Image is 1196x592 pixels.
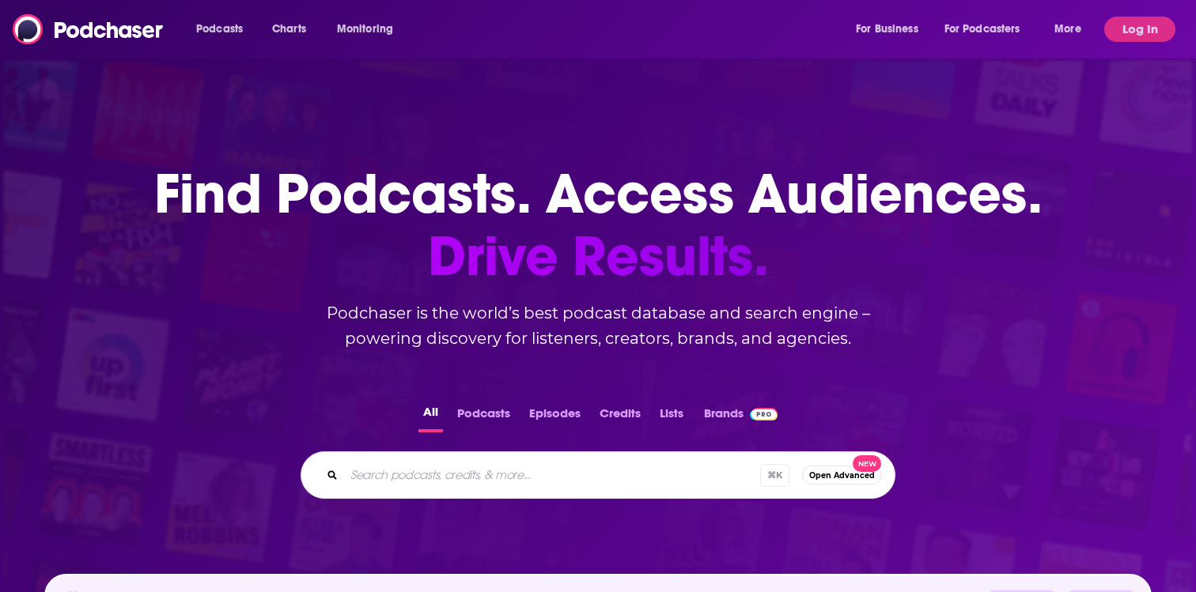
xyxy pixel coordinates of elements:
span: Charts [272,18,306,40]
span: More [1054,18,1081,40]
span: For Podcasters [944,18,1020,40]
div: Search podcasts, credits, & more... [301,451,895,499]
button: open menu [845,17,938,42]
span: Podcasts [196,18,243,40]
button: Open AdvancedNew [802,466,882,485]
span: ⌘ K [760,464,789,487]
span: Monitoring [337,18,393,40]
button: open menu [326,17,414,42]
a: BrandsPodchaser Pro [704,402,778,432]
button: Credits [595,402,645,432]
img: Podchaser - Follow, Share and Rate Podcasts [13,14,165,44]
span: For Business [856,18,918,40]
button: Log In [1104,17,1175,42]
button: Lists [655,402,688,432]
span: Drive Results. [154,225,1043,288]
a: Charts [262,17,316,42]
button: All [418,402,443,432]
h2: Podchaser is the world’s best podcast database and search engine – powering discovery for listene... [282,300,914,351]
button: open menu [185,17,263,42]
button: Episodes [524,402,585,432]
span: New [853,455,881,472]
button: Podcasts [452,402,515,432]
button: open menu [934,17,1043,42]
img: Podchaser Pro [750,408,778,420]
h1: Find Podcasts. Access Audiences. [154,163,1043,288]
button: open menu [1043,17,1101,42]
input: Search podcasts, credits, & more... [344,462,760,488]
span: Open Advanced [809,471,875,480]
